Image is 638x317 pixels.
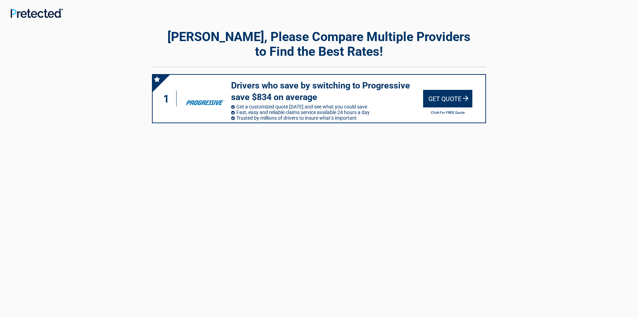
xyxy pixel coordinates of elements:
[160,91,177,107] div: 1
[11,8,63,18] img: Main Logo
[231,110,423,115] li: Fast, easy and reliable claims service available 24 hours a day
[423,111,472,114] h2: Click For FREE Quote
[183,88,228,110] img: progressive's logo
[231,80,423,103] h3: Drivers who save by switching to Progressive save $834 on average
[231,104,423,110] li: Get a customized quote [DATE] and see what you could save
[152,29,486,59] h2: [PERSON_NAME], Please Compare Multiple Providers to Find the Best Rates!
[423,90,472,107] div: Get Quote
[231,115,423,121] li: Trusted by millions of drivers to insure what’s important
